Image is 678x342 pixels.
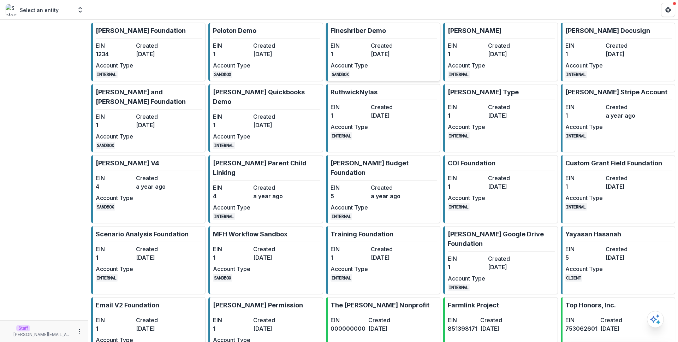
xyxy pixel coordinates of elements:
[561,23,675,81] a: [PERSON_NAME] DocusignEIN1Created[DATE]Account TypeINTERNAL
[213,132,250,141] dt: Account Type
[96,132,133,141] dt: Account Type
[331,300,429,310] p: The [PERSON_NAME] Nonprofit
[96,87,202,106] p: [PERSON_NAME] and [PERSON_NAME] Foundation
[565,300,616,310] p: Top Honors, Inc.
[448,174,485,182] dt: EIN
[213,203,250,212] dt: Account Type
[136,182,173,191] dd: a year ago
[136,41,173,50] dt: Created
[565,158,662,168] p: Custom Grant Field Foundation
[20,6,59,14] p: Select an entity
[96,71,118,78] code: INTERNAL
[371,111,408,120] dd: [DATE]
[326,84,440,152] a: RuthwickNylasEIN1Created[DATE]Account TypeINTERNAL
[448,71,470,78] code: INTERNAL
[331,87,377,97] p: RuthwickNylas
[371,50,408,58] dd: [DATE]
[565,174,603,182] dt: EIN
[488,103,525,111] dt: Created
[208,155,323,223] a: [PERSON_NAME] Parent Child LinkingEIN4Createda year agoAccount TypeINTERNAL
[136,245,173,253] dt: Created
[488,263,525,271] dd: [DATE]
[443,84,558,152] a: [PERSON_NAME] TypeEIN1Created[DATE]Account TypeINTERNAL
[136,324,173,333] dd: [DATE]
[331,111,368,120] dd: 1
[565,194,603,202] dt: Account Type
[96,274,118,282] code: INTERNAL
[96,253,133,262] dd: 1
[13,331,72,338] p: [PERSON_NAME][EMAIL_ADDRESS][DOMAIN_NAME]
[96,158,159,168] p: [PERSON_NAME] V4
[565,61,603,70] dt: Account Type
[213,213,235,220] code: INTERNAL
[331,41,368,50] dt: EIN
[368,324,403,333] dd: [DATE]
[96,203,115,211] code: SANDBOX
[91,226,206,294] a: Scenario Analysis FoundationEIN1Created[DATE]Account TypeINTERNAL
[488,254,525,263] dt: Created
[331,158,437,177] p: [PERSON_NAME] Budget Foundation
[606,111,643,120] dd: a year ago
[448,300,499,310] p: Farmlink Project
[606,174,643,182] dt: Created
[96,324,133,333] dd: 1
[371,245,408,253] dt: Created
[213,192,250,200] dd: 4
[448,194,485,202] dt: Account Type
[253,192,291,200] dd: a year ago
[253,50,291,58] dd: [DATE]
[136,50,173,58] dd: [DATE]
[253,245,291,253] dt: Created
[96,300,159,310] p: Email V2 Foundation
[213,50,250,58] dd: 1
[326,23,440,81] a: Fineshriber DemoEIN1Created[DATE]Account TypeSANDBOX
[565,26,650,35] p: [PERSON_NAME] Docusign
[326,155,440,223] a: [PERSON_NAME] Budget FoundationEIN5Createda year agoAccount TypeINTERNAL
[480,324,510,333] dd: [DATE]
[331,61,368,70] dt: Account Type
[331,253,368,262] dd: 1
[136,174,173,182] dt: Created
[561,155,675,223] a: Custom Grant Field FoundationEIN1Created[DATE]Account TypeINTERNAL
[448,26,501,35] p: [PERSON_NAME]
[448,158,495,168] p: COI Foundation
[213,253,250,262] dd: 1
[96,174,133,182] dt: EIN
[565,324,597,333] dd: 753062601
[91,84,206,152] a: [PERSON_NAME] and [PERSON_NAME] FoundationEIN1Created[DATE]Account TypeSANDBOX
[213,121,250,129] dd: 1
[565,87,667,97] p: [PERSON_NAME] Stripe Account
[488,174,525,182] dt: Created
[91,23,206,81] a: [PERSON_NAME] FoundationEIN1234Created[DATE]Account TypeINTERNAL
[331,245,368,253] dt: EIN
[606,182,643,191] dd: [DATE]
[213,142,235,149] code: INTERNAL
[213,183,250,192] dt: EIN
[606,41,643,50] dt: Created
[75,3,85,17] button: Open entity switcher
[565,50,603,58] dd: 1
[253,112,291,121] dt: Created
[448,103,485,111] dt: EIN
[213,229,287,239] p: MFH Workflow Sandbox
[565,245,603,253] dt: EIN
[331,183,368,192] dt: EIN
[331,103,368,111] dt: EIN
[561,84,675,152] a: [PERSON_NAME] Stripe AccountEIN1Createda year agoAccount TypeINTERNAL
[661,3,675,17] button: Get Help
[136,253,173,262] dd: [DATE]
[480,316,510,324] dt: Created
[448,50,485,58] dd: 1
[368,316,403,324] dt: Created
[331,192,368,200] dd: 5
[213,265,250,273] dt: Account Type
[96,245,133,253] dt: EIN
[96,265,133,273] dt: Account Type
[96,41,133,50] dt: EIN
[565,71,587,78] code: INTERNAL
[208,84,323,152] a: [PERSON_NAME] Quickbooks DemoEIN1Created[DATE]Account TypeINTERNAL
[331,316,365,324] dt: EIN
[213,316,250,324] dt: EIN
[208,226,323,294] a: MFH Workflow SandboxEIN1Created[DATE]Account TypeSANDBOX
[565,123,603,131] dt: Account Type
